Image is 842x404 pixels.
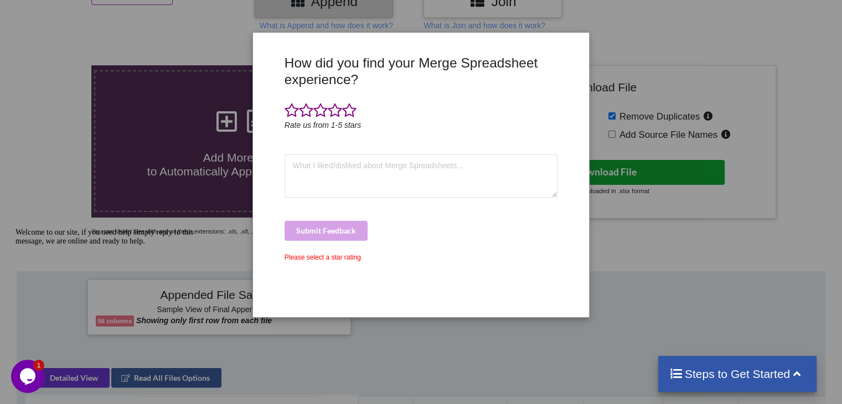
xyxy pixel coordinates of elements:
[285,55,558,87] h3: How did you find your Merge Spreadsheet experience?
[285,252,558,262] div: Please select a star rating
[4,4,204,22] div: Welcome to our site, if you need help simply reply to this message, we are online and ready to help.
[11,224,210,354] iframe: chat widget
[11,360,47,393] iframe: chat widget
[285,121,361,130] i: Rate us from 1-5 stars
[669,367,806,381] h4: Steps to Get Started
[4,4,183,22] span: Welcome to our site, if you need help simply reply to this message, we are online and ready to help.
